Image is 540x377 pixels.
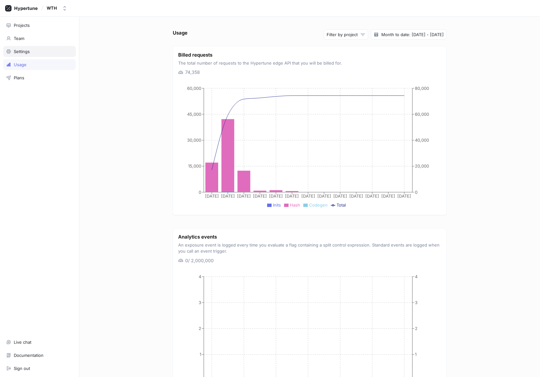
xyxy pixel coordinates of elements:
[205,193,219,199] tspan: [DATE]
[317,193,331,199] tspan: [DATE]
[199,274,201,279] tspan: 4
[253,193,267,199] tspan: [DATE]
[14,340,31,345] div: Live chat
[3,59,76,70] a: Usage
[415,190,417,195] tspan: 0
[178,242,441,255] p: An exposure event is logged every time you evaluate a flag containing a split control expression....
[397,193,411,199] tspan: [DATE]
[14,36,24,41] div: Team
[3,350,76,361] a: Documentation
[381,31,444,38] span: Month to date: [DATE] - [DATE]
[185,257,214,264] p: 0 / 2,000,000
[327,32,358,37] div: Filter by project
[221,193,235,199] tspan: [DATE]
[178,51,441,59] p: Billed requests
[14,49,30,54] div: Settings
[14,366,30,371] div: Sign out
[199,326,201,331] tspan: 2
[199,300,201,305] tspan: 3
[415,86,429,91] tspan: 80,000
[365,193,379,199] tspan: [DATE]
[415,352,417,357] tspan: 1
[301,193,315,199] tspan: [DATE]
[269,193,283,199] tspan: [DATE]
[188,163,201,169] tspan: 15,000
[199,190,201,195] tspan: 0
[381,193,395,199] tspan: [DATE]
[3,72,76,83] a: Plans
[349,193,363,199] tspan: [DATE]
[14,23,30,28] div: Projects
[178,60,441,67] p: The total number of requests to the Hypertune edge API that you will be billed for.
[415,274,417,279] tspan: 4
[337,202,346,208] span: Total
[415,300,417,305] tspan: 3
[3,33,76,44] a: Team
[187,137,201,143] tspan: 30,000
[14,75,24,80] div: Plans
[44,3,70,13] button: WTH
[187,86,201,91] tspan: 60,000
[3,46,76,57] a: Settings
[290,202,300,208] span: Hash
[185,69,200,75] p: 74,358
[173,29,187,40] p: Usage
[324,29,368,40] button: Filter by project
[14,62,27,67] div: Usage
[187,112,201,117] tspan: 45,000
[200,352,201,357] tspan: 1
[415,163,429,169] tspan: 20,000
[3,20,76,31] a: Projects
[415,112,429,117] tspan: 60,000
[14,353,44,358] div: Documentation
[47,5,57,11] div: WTH
[415,326,417,331] tspan: 2
[273,202,281,208] span: Inits
[237,193,251,199] tspan: [DATE]
[285,193,299,199] tspan: [DATE]
[309,202,328,208] span: Codegen
[333,193,347,199] tspan: [DATE]
[178,233,441,241] p: Analytics events
[415,137,429,143] tspan: 40,000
